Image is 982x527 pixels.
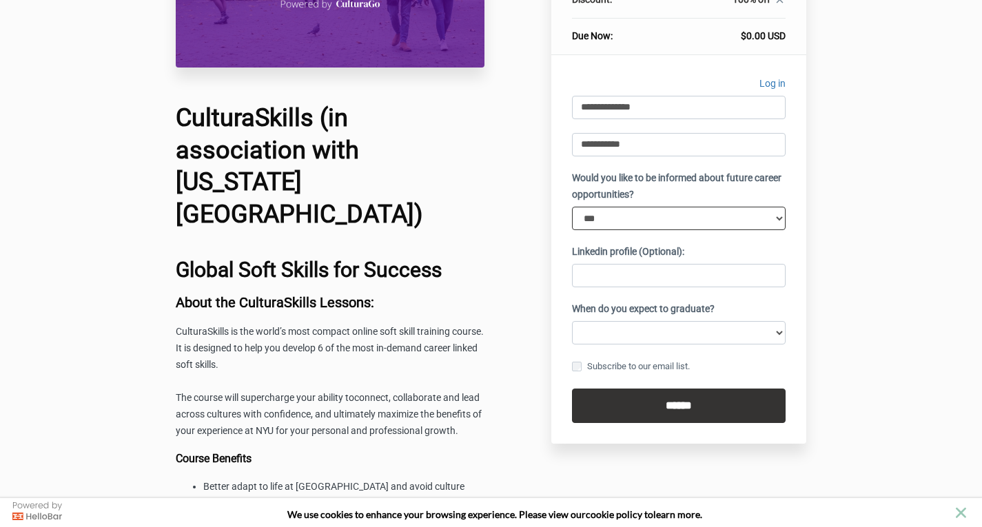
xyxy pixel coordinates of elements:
span: connect, collaborate and lead across cultures with confidence, and ultimately maximize the benefi... [176,392,482,436]
span: Better adapt to life at [GEOGRAPHIC_DATA] and avoid culture shock [203,481,464,508]
label: Linkedin profile (Optional): [572,244,684,260]
a: cookie policy [586,508,642,520]
h1: CulturaSkills (in association with [US_STATE][GEOGRAPHIC_DATA]) [176,102,484,231]
span: learn more. [653,508,702,520]
button: close [952,504,970,521]
b: Course Benefits [176,452,252,465]
span: CulturaSkills is the world’s most compact online soft skill training course. It is designed to he... [176,326,484,370]
input: Subscribe to our email list. [572,362,582,371]
a: Log in [759,76,786,96]
label: Subscribe to our email list. [572,359,690,374]
span: $0.00 USD [741,30,786,41]
b: Global Soft Skills for Success [176,258,442,282]
th: Due Now: [572,19,662,43]
h3: About the CulturaSkills Lessons: [176,295,484,310]
strong: to [644,508,653,520]
span: We use cookies to enhance your browsing experience. Please view our [287,508,586,520]
label: When do you expect to graduate? [572,301,715,318]
span: The course will supercharge your ability to [176,392,354,403]
label: Would you like to be informed about future career opportunities? [572,170,786,203]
